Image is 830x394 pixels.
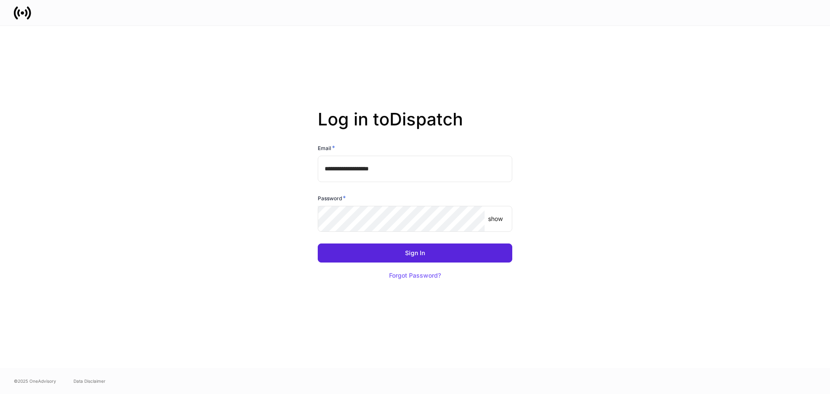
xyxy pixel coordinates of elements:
p: show [488,215,503,223]
h6: Password [318,194,346,202]
span: © 2025 OneAdvisory [14,378,56,384]
a: Data Disclaimer [73,378,105,384]
div: Forgot Password? [389,272,441,279]
button: Sign In [318,243,512,263]
div: Sign In [405,250,425,256]
h6: Email [318,144,335,152]
button: Forgot Password? [378,266,452,285]
h2: Log in to Dispatch [318,109,512,144]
